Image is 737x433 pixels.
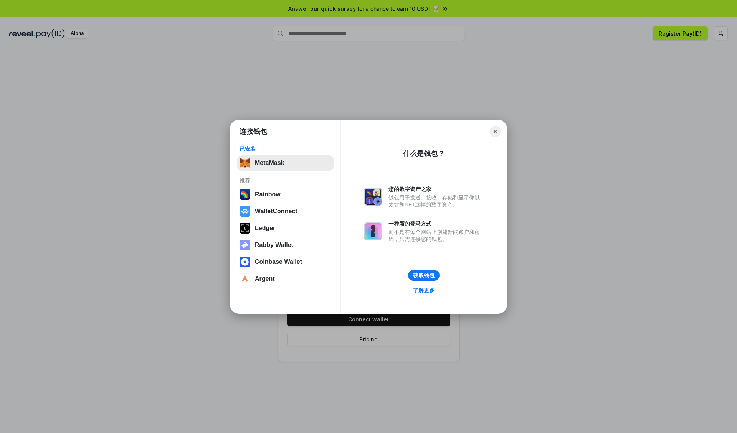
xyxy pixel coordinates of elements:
[240,127,267,136] h1: 连接钱包
[240,206,250,217] img: svg+xml,%3Csvg%20width%3D%2228%22%20height%3D%2228%22%20viewBox%3D%220%200%2028%2028%22%20fill%3D...
[237,204,334,219] button: WalletConnect
[408,285,439,295] a: 了解更多
[237,271,334,286] button: Argent
[255,242,293,249] div: Rabby Wallet
[388,220,484,227] div: 一种新的登录方式
[240,189,250,200] img: svg+xml,%3Csvg%20width%3D%22120%22%20height%3D%22120%22%20viewBox%3D%220%200%20120%20120%22%20fil...
[237,187,334,202] button: Rainbow
[388,194,484,208] div: 钱包用于发送、接收、存储和显示像以太坊和NFT这样的数字资产。
[255,258,302,265] div: Coinbase Wallet
[255,275,275,282] div: Argent
[240,177,331,184] div: 推荐
[237,237,334,253] button: Rabby Wallet
[240,273,250,284] img: svg+xml,%3Csvg%20width%3D%2228%22%20height%3D%2228%22%20viewBox%3D%220%200%2028%2028%22%20fill%3D...
[240,257,250,267] img: svg+xml,%3Csvg%20width%3D%2228%22%20height%3D%2228%22%20viewBox%3D%220%200%2028%2028%22%20fill%3D...
[237,254,334,270] button: Coinbase Wallet
[255,160,284,166] div: MetaMask
[413,287,435,294] div: 了解更多
[408,270,440,281] button: 获取钱包
[240,223,250,234] img: svg+xml,%3Csvg%20xmlns%3D%22http%3A%2F%2Fwww.w3.org%2F2000%2Fsvg%22%20width%3D%2228%22%20height%3...
[255,208,297,215] div: WalletConnect
[240,145,331,152] div: 已安装
[237,221,334,236] button: Ledger
[240,240,250,250] img: svg+xml,%3Csvg%20xmlns%3D%22http%3A%2F%2Fwww.w3.org%2F2000%2Fsvg%22%20fill%3D%22none%22%20viewBox...
[255,225,275,232] div: Ledger
[403,149,445,158] div: 什么是钱包？
[240,158,250,168] img: svg+xml,%3Csvg%20fill%3D%22none%22%20height%3D%2233%22%20viewBox%3D%220%200%2035%2033%22%20width%...
[490,126,501,137] button: Close
[364,222,382,240] img: svg+xml,%3Csvg%20xmlns%3D%22http%3A%2F%2Fwww.w3.org%2F2000%2Fsvg%22%20fill%3D%22none%22%20viewBox...
[255,191,281,198] div: Rainbow
[388,186,484,193] div: 您的数字资产之家
[364,188,382,206] img: svg+xml,%3Csvg%20xmlns%3D%22http%3A%2F%2Fwww.w3.org%2F2000%2Fsvg%22%20fill%3D%22none%22%20viewBox...
[237,155,334,171] button: MetaMask
[413,272,435,279] div: 获取钱包
[388,229,484,242] div: 而不是在每个网站上创建新的账户和密码，只需连接您的钱包。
